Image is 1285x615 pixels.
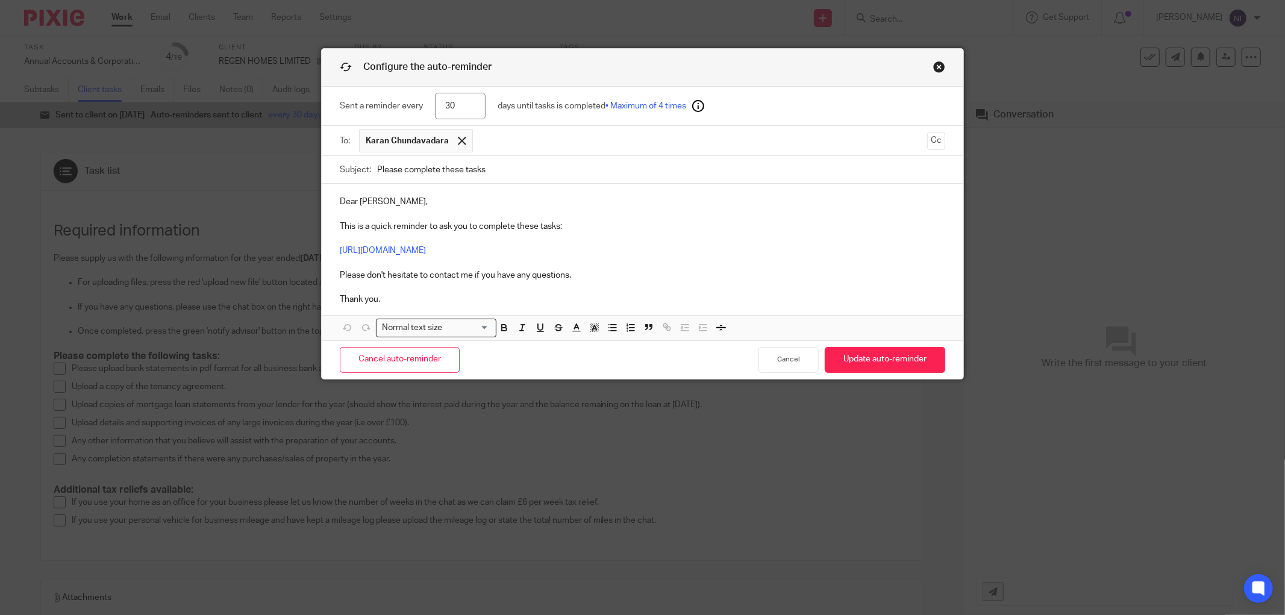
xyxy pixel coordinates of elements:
button: Update auto-reminder [825,347,945,373]
button: Cc [927,132,945,150]
label: Subject: [340,164,371,176]
button: Cancel [758,347,819,373]
label: To: [340,135,353,147]
button: Cancel auto-reminder [340,347,460,373]
span: Normal text size [379,322,445,334]
input: Search for option [446,322,489,334]
span: Karan Chundavadara [366,135,449,147]
span: Cancel [777,355,800,364]
label: Sent a reminder every [340,100,423,112]
p: Dear [PERSON_NAME], This is a quick reminder to ask you to complete these tasks: Please don't hes... [340,196,945,305]
span: • Maximum of 4 times [605,100,686,112]
label: days until tasks is completed [498,100,713,112]
a: [URL][DOMAIN_NAME] [340,246,426,255]
div: Search for option [376,319,496,337]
